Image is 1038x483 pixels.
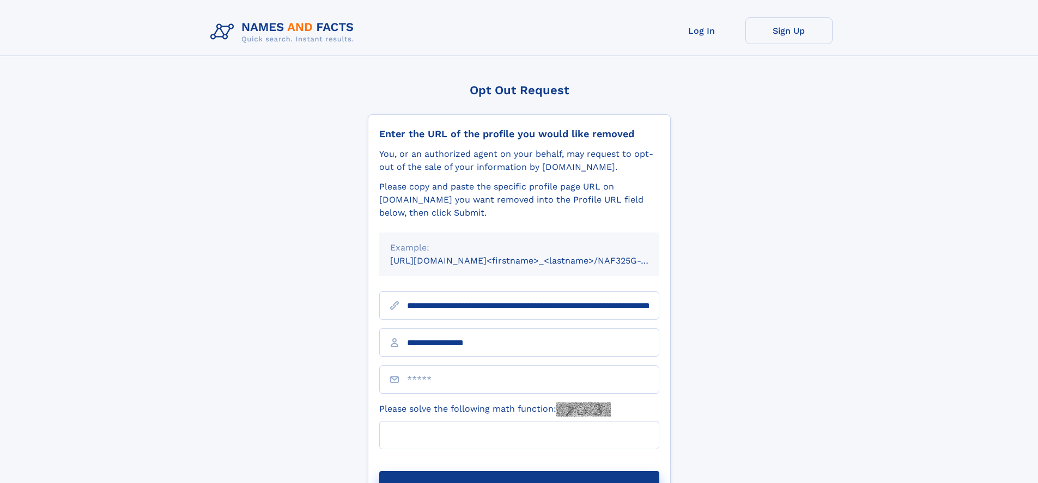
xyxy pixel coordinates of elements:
[379,128,659,140] div: Enter the URL of the profile you would like removed
[390,241,648,254] div: Example:
[379,402,611,417] label: Please solve the following math function:
[379,148,659,174] div: You, or an authorized agent on your behalf, may request to opt-out of the sale of your informatio...
[368,83,671,97] div: Opt Out Request
[658,17,745,44] a: Log In
[379,180,659,219] div: Please copy and paste the specific profile page URL on [DOMAIN_NAME] you want removed into the Pr...
[206,17,363,47] img: Logo Names and Facts
[390,255,680,266] small: [URL][DOMAIN_NAME]<firstname>_<lastname>/NAF325G-xxxxxxxx
[745,17,833,44] a: Sign Up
